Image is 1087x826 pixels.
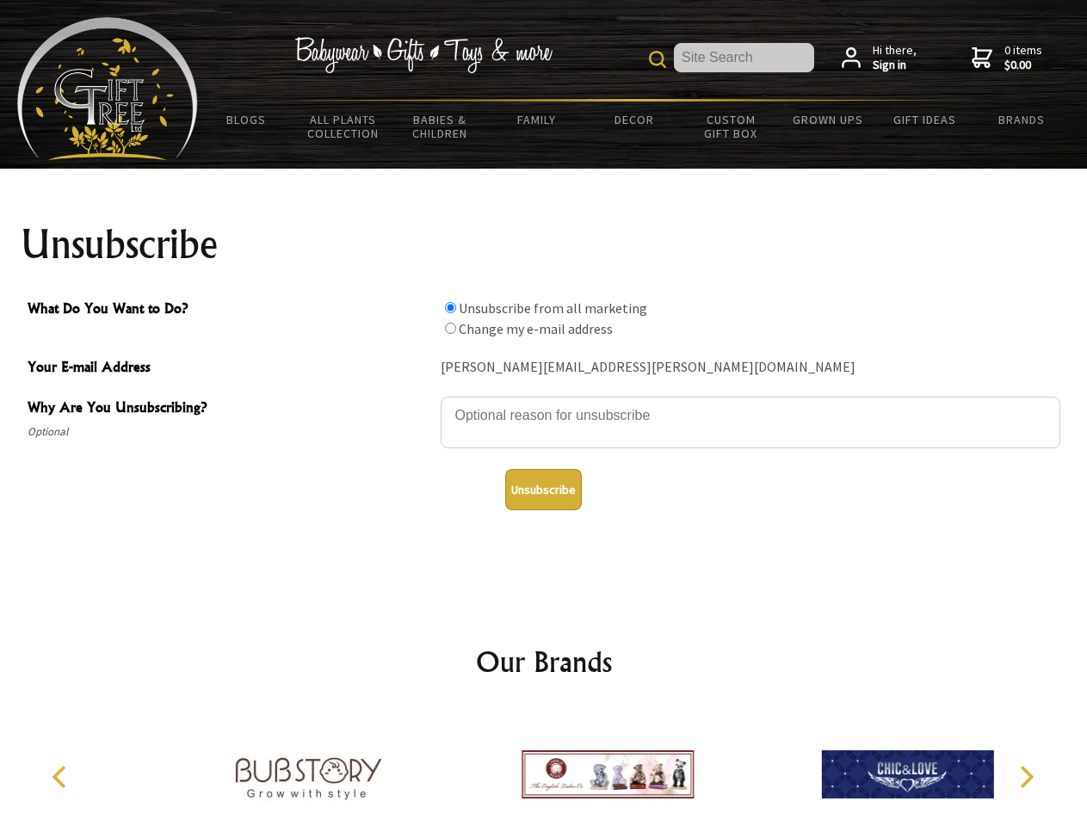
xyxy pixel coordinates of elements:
[294,37,553,73] img: Babywear - Gifts - Toys & more
[28,422,432,442] span: Optional
[972,43,1042,73] a: 0 items$0.00
[1004,42,1042,73] span: 0 items
[585,102,682,138] a: Decor
[779,102,876,138] a: Grown Ups
[1004,58,1042,73] strong: $0.00
[43,758,81,796] button: Previous
[198,102,295,138] a: BLOGS
[441,397,1060,448] textarea: Why Are You Unsubscribing?
[489,102,586,138] a: Family
[17,17,198,160] img: Babyware - Gifts - Toys and more...
[876,102,973,138] a: Gift Ideas
[674,43,814,72] input: Site Search
[459,299,647,317] label: Unsubscribe from all marketing
[28,356,432,381] span: Your E-mail Address
[1007,758,1045,796] button: Next
[459,320,613,337] label: Change my e-mail address
[445,323,456,334] input: What Do You Want to Do?
[28,397,432,422] span: Why Are You Unsubscribing?
[441,354,1060,381] div: [PERSON_NAME][EMAIL_ADDRESS][PERSON_NAME][DOMAIN_NAME]
[392,102,489,151] a: Babies & Children
[34,641,1053,682] h2: Our Brands
[295,102,392,151] a: All Plants Collection
[682,102,780,151] a: Custom Gift Box
[28,298,432,323] span: What Do You Want to Do?
[873,58,917,73] strong: Sign in
[873,43,917,73] span: Hi there,
[973,102,1071,138] a: Brands
[445,302,456,313] input: What Do You Want to Do?
[649,51,666,68] img: product search
[21,224,1067,265] h1: Unsubscribe
[842,43,917,73] a: Hi there,Sign in
[505,469,582,510] button: Unsubscribe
